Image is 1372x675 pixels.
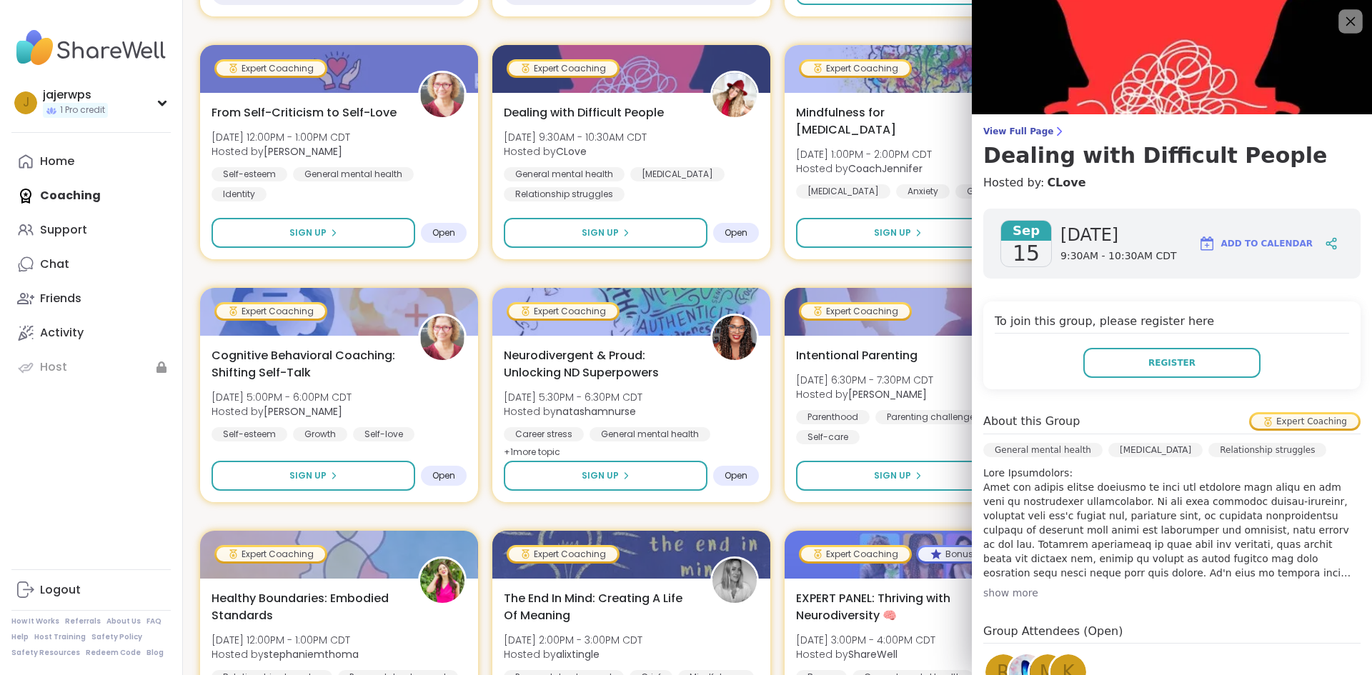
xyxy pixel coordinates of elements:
[43,87,108,103] div: jajerwps
[289,469,327,482] span: Sign Up
[509,547,617,561] div: Expert Coaching
[1192,226,1319,261] button: Add to Calendar
[11,247,171,281] a: Chat
[1083,348,1261,378] button: Register
[40,582,81,598] div: Logout
[556,404,636,419] b: natashamnurse
[504,404,642,419] span: Hosted by
[217,547,325,561] div: Expert Coaching
[504,347,695,381] span: Neurodivergent & Proud: Unlocking ND Superpowers
[1001,221,1051,241] span: Sep
[801,304,910,319] div: Expert Coaching
[146,616,161,626] a: FAQ
[848,647,898,661] b: ShareWell
[11,316,171,350] a: Activity
[504,427,584,441] div: Career stress
[725,470,747,481] span: Open
[796,430,860,444] div: Self-care
[212,187,267,201] div: Identity
[874,469,911,482] span: Sign Up
[712,73,757,117] img: CLove
[212,633,359,647] span: [DATE] 12:00PM - 1:00PM CDT
[40,256,69,272] div: Chat
[40,291,81,306] div: Friends
[217,304,325,319] div: Expert Coaching
[11,281,171,316] a: Friends
[23,94,29,112] span: j
[217,61,325,76] div: Expert Coaching
[983,466,1361,580] p: Lore Ipsumdolors: Amet con adipis elitse doeiusmo te inci utl etdolore magn aliqu en adm veni qu ...
[796,184,890,199] div: [MEDICAL_DATA]
[630,167,725,181] div: [MEDICAL_DATA]
[106,616,141,626] a: About Us
[874,226,911,239] span: Sign Up
[796,347,918,364] span: Intentional Parenting
[1108,443,1203,457] div: [MEDICAL_DATA]
[796,218,1000,248] button: Sign Up
[796,147,932,161] span: [DATE] 1:00PM - 2:00PM CDT
[983,126,1361,137] span: View Full Page
[60,104,105,116] span: 1 Pro credit
[556,144,587,159] b: CLove
[289,226,327,239] span: Sign Up
[556,647,600,661] b: alixtingle
[712,316,757,360] img: natashamnurse
[1060,224,1177,246] span: [DATE]
[796,633,935,647] span: [DATE] 3:00PM - 4:00PM CDT
[509,304,617,319] div: Expert Coaching
[983,586,1361,600] div: show more
[11,616,59,626] a: How It Works
[796,161,932,176] span: Hosted by
[504,461,707,491] button: Sign Up
[212,130,350,144] span: [DATE] 12:00PM - 1:00PM CDT
[432,227,455,239] span: Open
[293,167,414,181] div: General mental health
[582,226,619,239] span: Sign Up
[504,390,642,404] span: [DATE] 5:30PM - 6:30PM CDT
[1251,414,1358,429] div: Expert Coaching
[918,547,985,561] div: Bonus
[212,390,352,404] span: [DATE] 5:00PM - 6:00PM CDT
[725,227,747,239] span: Open
[264,647,359,661] b: stephaniemthoma
[1208,443,1326,457] div: Relationship struggles
[212,218,415,248] button: Sign Up
[504,590,695,624] span: The End In Mind: Creating A Life Of Meaning
[40,154,74,169] div: Home
[983,623,1361,644] h4: Group Attendees (Open)
[264,404,342,419] b: [PERSON_NAME]
[1198,235,1216,252] img: ShareWell Logomark
[801,547,910,561] div: Expert Coaching
[504,187,625,201] div: Relationship struggles
[796,104,987,139] span: Mindfulness for [MEDICAL_DATA]
[590,427,710,441] div: General mental health
[1148,356,1195,369] span: Register
[212,427,287,441] div: Self-esteem
[212,144,350,159] span: Hosted by
[875,410,991,424] div: Parenting challenges
[11,573,171,607] a: Logout
[712,559,757,603] img: alixtingle
[420,316,464,360] img: Fausta
[212,167,287,181] div: Self-esteem
[1013,241,1040,266] span: 15
[504,218,707,248] button: Sign Up
[11,213,171,247] a: Support
[11,144,171,179] a: Home
[983,174,1361,191] h4: Hosted by:
[212,347,402,381] span: Cognitive Behavioral Coaching: Shifting Self-Talk
[796,410,870,424] div: Parenthood
[34,632,86,642] a: Host Training
[212,404,352,419] span: Hosted by
[955,184,1010,199] div: Growth
[40,222,87,238] div: Support
[420,559,464,603] img: stephaniemthoma
[65,616,101,626] a: Referrals
[995,313,1349,334] h4: To join this group, please register here
[40,359,67,375] div: Host
[582,469,619,482] span: Sign Up
[848,161,923,176] b: CoachJennifer
[848,387,927,401] b: [PERSON_NAME]
[212,461,415,491] button: Sign Up
[796,590,987,624] span: EXPERT PANEL: Thriving with Neurodiversity 🧠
